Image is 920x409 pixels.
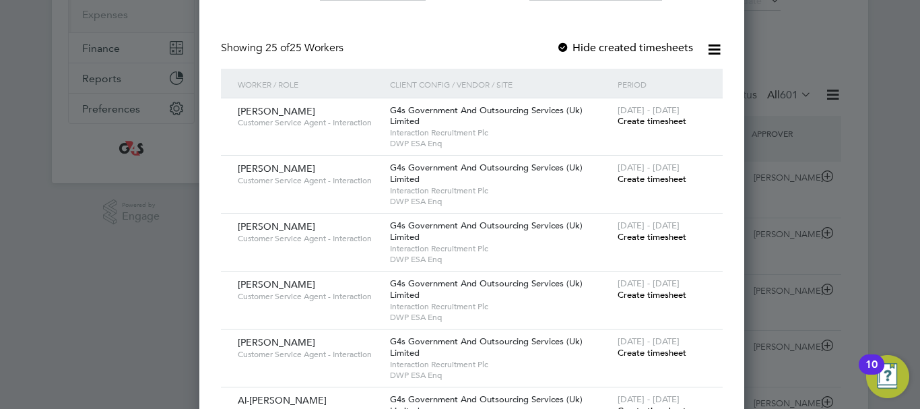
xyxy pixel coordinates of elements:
span: Customer Service Agent - Interaction [238,117,380,128]
span: [DATE] - [DATE] [618,336,680,347]
span: Customer Service Agent - Interaction [238,349,380,360]
span: [DATE] - [DATE] [618,394,680,405]
span: Create timesheet [618,173,686,185]
span: DWP ESA Enq [390,138,611,149]
span: [PERSON_NAME] [238,105,315,117]
span: Create timesheet [618,347,686,358]
span: 25 Workers [265,41,343,55]
span: [DATE] - [DATE] [618,278,680,289]
span: Create timesheet [618,115,686,127]
span: [PERSON_NAME] [238,336,315,348]
label: Hide created timesheets [556,41,693,55]
button: Open Resource Center, 10 new notifications [866,355,909,398]
span: DWP ESA Enq [390,196,611,207]
span: Customer Service Agent - Interaction [238,233,380,244]
div: Client Config / Vendor / Site [387,69,614,100]
div: Showing [221,41,346,55]
span: Interaction Recruitment Plc [390,185,611,196]
span: [DATE] - [DATE] [618,104,680,116]
span: DWP ESA Enq [390,370,611,381]
span: G4s Government And Outsourcing Services (Uk) Limited [390,336,583,358]
span: Create timesheet [618,289,686,301]
span: G4s Government And Outsourcing Services (Uk) Limited [390,220,583,243]
span: Interaction Recruitment Plc [390,301,611,312]
span: Customer Service Agent - Interaction [238,291,380,302]
span: [PERSON_NAME] [238,162,315,175]
span: Al-[PERSON_NAME] [238,394,327,406]
span: [PERSON_NAME] [238,278,315,290]
div: 10 [865,365,878,382]
span: Interaction Recruitment Plc [390,359,611,370]
span: Create timesheet [618,231,686,243]
span: 25 of [265,41,290,55]
span: [PERSON_NAME] [238,220,315,232]
div: Worker / Role [234,69,387,100]
span: Interaction Recruitment Plc [390,127,611,138]
span: [DATE] - [DATE] [618,220,680,231]
span: G4s Government And Outsourcing Services (Uk) Limited [390,104,583,127]
span: Customer Service Agent - Interaction [238,175,380,186]
span: G4s Government And Outsourcing Services (Uk) Limited [390,278,583,301]
span: DWP ESA Enq [390,254,611,265]
div: Period [614,69,709,100]
span: DWP ESA Enq [390,312,611,323]
span: [DATE] - [DATE] [618,162,680,173]
span: G4s Government And Outsourcing Services (Uk) Limited [390,162,583,185]
span: Interaction Recruitment Plc [390,243,611,254]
